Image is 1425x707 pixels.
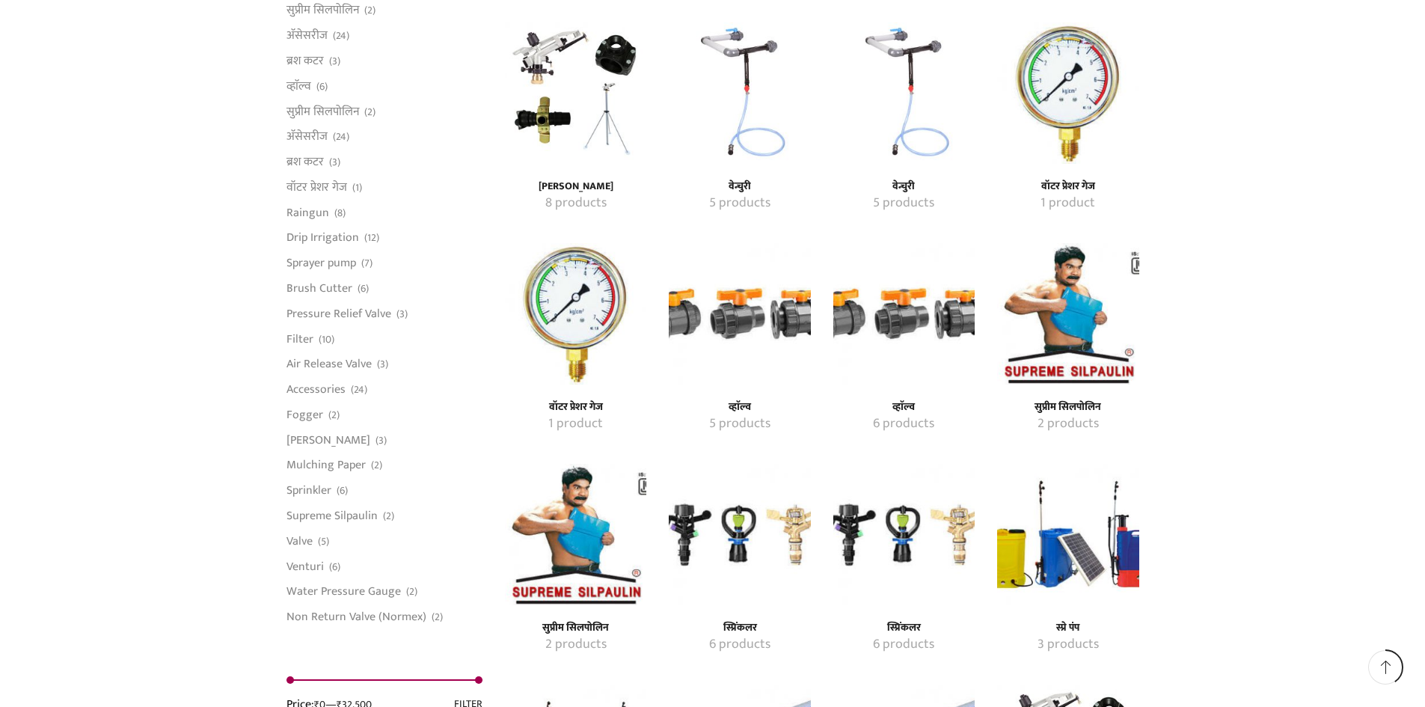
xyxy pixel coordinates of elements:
[669,22,810,164] img: वेन्चुरी
[873,635,934,655] mark: 6 products
[286,275,352,301] a: Brush Cutter
[364,105,376,120] span: (2)
[685,414,794,434] a: Visit product category व्हाॅल्व
[286,402,323,427] a: Fogger
[833,243,975,385] img: व्हाॅल्व
[406,584,417,599] span: (2)
[850,180,958,193] a: Visit product category वेन्चुरी
[521,194,630,213] a: Visit product category रेन गन
[329,155,340,170] span: (3)
[685,194,794,213] a: Visit product category वेन्चुरी
[286,554,324,579] a: Venturi
[521,622,630,634] a: Visit product category सुप्रीम सिलपोलिन
[337,483,348,498] span: (6)
[505,22,646,164] a: Visit product category रेन गन
[669,22,810,164] a: Visit product category वेन्चुरी
[997,243,1139,385] a: Visit product category सुप्रीम सिलपोलिन
[328,408,340,423] span: (2)
[709,414,770,434] mark: 5 products
[997,243,1139,385] img: सुप्रीम सिलपोलिन
[286,377,346,403] a: Accessories
[286,427,370,453] a: [PERSON_NAME]
[521,180,630,193] h4: [PERSON_NAME]
[377,357,388,372] span: (3)
[850,635,958,655] a: Visit product category स्प्रिंकलर
[1014,635,1122,655] a: Visit product category स्प्रे पंप
[833,243,975,385] a: Visit product category व्हाॅल्व
[669,243,810,385] img: व्हाॅल्व
[505,243,646,385] a: Visit product category वॉटर प्रेशर गेज
[850,414,958,434] a: Visit product category व्हाॅल्व
[505,464,646,605] a: Visit product category सुप्रीम सिलपोलिन
[334,206,346,221] span: (8)
[1041,194,1095,213] mark: 1 product
[669,464,810,605] a: Visit product category स्प्रिंकलर
[286,352,372,377] a: Air Release Valve
[521,635,630,655] a: Visit product category सुप्रीम सिलपोलिन
[286,326,313,352] a: Filter
[333,129,349,144] span: (24)
[1014,622,1122,634] h4: स्प्रे पंप
[548,414,603,434] mark: 1 product
[1014,180,1122,193] h4: वॉटर प्रेशर गेज
[286,504,378,529] a: Supreme Silpaulin
[432,610,443,625] span: (2)
[286,99,359,124] a: सुप्रीम सिलपोलिन
[286,73,311,99] a: व्हाॅल्व
[833,464,975,605] img: स्प्रिंकलर
[521,414,630,434] a: Visit product category वॉटर प्रेशर गेज
[1014,414,1122,434] a: Visit product category सुप्रीम सिलपोलिन
[505,243,646,385] img: वॉटर प्रेशर गेज
[316,79,328,94] span: (6)
[1038,635,1099,655] mark: 3 products
[833,22,975,164] img: वेन्चुरी
[286,48,324,73] a: ब्रश कटर
[505,22,646,164] img: रेन गन
[286,225,359,251] a: Drip Irrigation
[1014,180,1122,193] a: Visit product category वॉटर प्रेशर गेज
[669,464,810,605] img: स्प्रिंकलर
[521,401,630,414] a: Visit product category वॉटर प्रेशर गेज
[709,194,770,213] mark: 5 products
[685,622,794,634] h4: स्प्रिंकलर
[1014,401,1122,414] a: Visit product category सुप्रीम सिलपोलिन
[850,180,958,193] h4: वेन्चुरी
[286,124,328,150] a: अ‍ॅसेसरीज
[873,414,934,434] mark: 6 products
[997,464,1139,605] a: Visit product category स्प्रे पंप
[850,194,958,213] a: Visit product category वेन्चुरी
[351,382,367,397] span: (24)
[833,22,975,164] a: Visit product category वेन्चुरी
[521,622,630,634] h4: सुप्रीम सिलपोलिन
[286,174,347,200] a: वॉटर प्रेशर गेज
[685,635,794,655] a: Visit product category स्प्रिंकलर
[286,478,331,504] a: Sprinkler
[709,635,770,655] mark: 6 products
[286,23,328,49] a: अ‍ॅसेसरीज
[505,464,646,605] img: सुप्रीम सिलपोलिन
[358,281,369,296] span: (6)
[1014,194,1122,213] a: Visit product category वॉटर प्रेशर गेज
[286,301,391,326] a: Pressure Relief Valve
[685,622,794,634] a: Visit product category स्प्रिंकलर
[371,458,382,473] span: (2)
[352,180,362,195] span: (1)
[997,22,1139,164] a: Visit product category वॉटर प्रेशर गेज
[521,401,630,414] h4: वॉटर प्रेशर गेज
[545,194,607,213] mark: 8 products
[521,180,630,193] a: Visit product category रेन गन
[685,180,794,193] h4: वेन्चुरी
[286,453,366,478] a: Mulching Paper
[997,22,1139,164] img: वॉटर प्रेशर गेज
[286,200,329,225] a: Raingun
[361,256,373,271] span: (7)
[669,243,810,385] a: Visit product category व्हाॅल्व
[850,622,958,634] h4: स्प्रिंकलर
[333,28,349,43] span: (24)
[318,534,329,549] span: (5)
[997,464,1139,605] img: स्प्रे पंप
[1038,414,1099,434] mark: 2 products
[396,307,408,322] span: (3)
[364,230,379,245] span: (12)
[319,332,334,347] span: (10)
